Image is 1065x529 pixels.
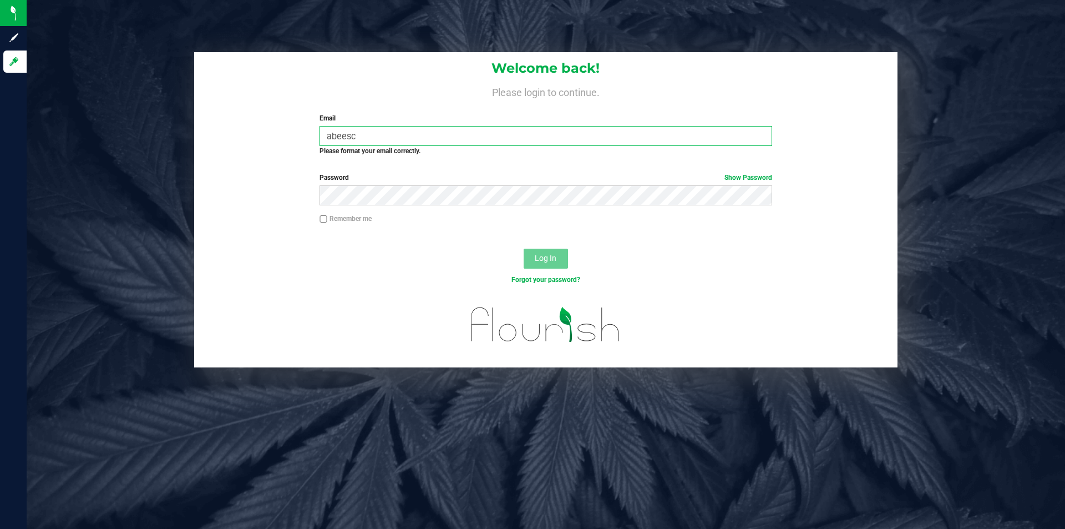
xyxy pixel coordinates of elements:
[8,32,19,43] inline-svg: Sign up
[319,147,420,155] strong: Please format your email correctly.
[194,84,897,98] h4: Please login to continue.
[194,61,897,75] h1: Welcome back!
[319,113,772,123] label: Email
[511,276,580,284] a: Forgot your password?
[8,56,19,67] inline-svg: Log in
[458,296,633,353] img: flourish_logo.svg
[724,174,772,182] a: Show Password
[535,254,556,263] span: Log In
[319,174,349,182] span: Password
[524,249,568,269] button: Log In
[319,215,327,223] input: Remember me
[319,214,372,224] label: Remember me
